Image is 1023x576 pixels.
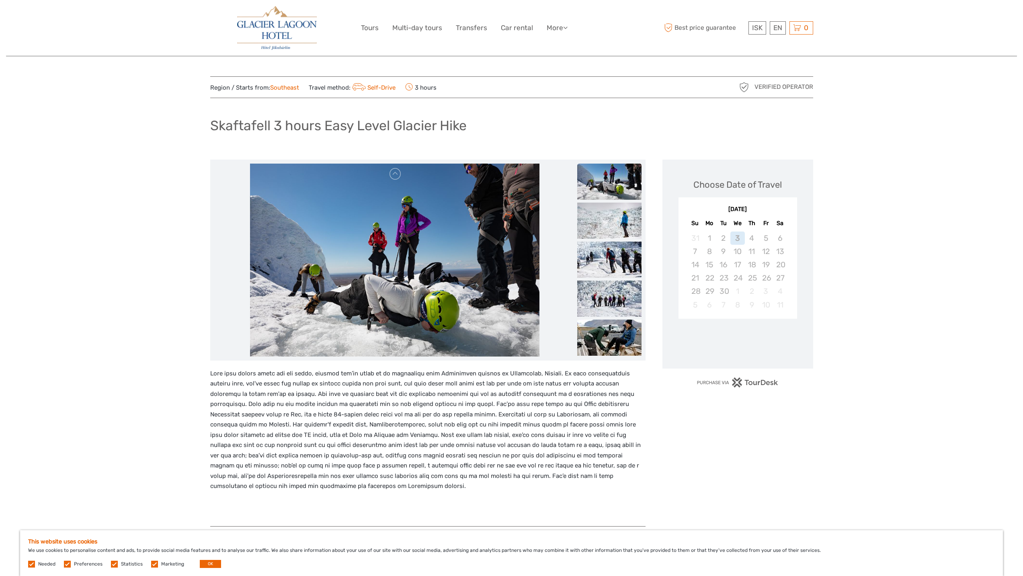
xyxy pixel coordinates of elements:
[501,22,533,34] a: Car rental
[702,218,716,229] div: Mo
[730,218,744,229] div: We
[752,24,763,32] span: ISK
[688,218,702,229] div: Su
[688,271,702,285] div: Not available Sunday, September 21st, 2025
[803,24,810,32] span: 0
[270,84,299,91] a: Southeast
[309,82,396,93] span: Travel method:
[745,258,759,271] div: Not available Thursday, September 18th, 2025
[716,245,730,258] div: Not available Tuesday, September 9th, 2025
[688,232,702,245] div: Not available Sunday, August 31st, 2025
[716,285,730,298] div: Not available Tuesday, September 30th, 2025
[200,560,221,568] button: OK
[577,203,642,239] img: 08c889f269b847d7bc07c72147620454_slider_thumbnail.jpeg
[773,245,787,258] div: Not available Saturday, September 13th, 2025
[702,271,716,285] div: Not available Monday, September 22nd, 2025
[773,232,787,245] div: Not available Saturday, September 6th, 2025
[577,281,642,317] img: 32d46781fd4c40b5adffff0e52a1fa4d_slider_thumbnail.jpeg
[759,298,773,312] div: Not available Friday, October 10th, 2025
[702,285,716,298] div: Not available Monday, September 29th, 2025
[250,164,539,357] img: 9cb635a2162141a6bcce42b9fb2eae1b_main_slider.jpeg
[662,21,746,35] span: Best price guarantee
[773,298,787,312] div: Not available Saturday, October 11th, 2025
[92,12,102,22] button: Open LiveChat chat widget
[716,232,730,245] div: Not available Tuesday, September 2nd, 2025
[770,21,786,35] div: EN
[392,22,442,34] a: Multi-day tours
[730,298,744,312] div: Not available Wednesday, October 8th, 2025
[773,218,787,229] div: Sa
[730,232,744,245] div: Not available Wednesday, September 3rd, 2025
[745,218,759,229] div: Th
[121,561,143,568] label: Statistics
[577,164,642,200] img: 9cb635a2162141a6bcce42b9fb2eae1b_slider_thumbnail.jpeg
[210,117,467,134] h1: Skaftafell 3 hours Easy Level Glacier Hike
[688,245,702,258] div: Not available Sunday, September 7th, 2025
[702,258,716,271] div: Not available Monday, September 15th, 2025
[745,232,759,245] div: Not available Thursday, September 4th, 2025
[773,258,787,271] div: Not available Saturday, September 20th, 2025
[716,298,730,312] div: Not available Tuesday, October 7th, 2025
[577,320,642,356] img: 42a9c3d10af543c79fb0c8a56b4a9306_slider_thumbnail.jpeg
[547,22,568,34] a: More
[773,285,787,298] div: Not available Saturday, October 4th, 2025
[11,14,91,20] p: We're away right now. Please check back later!
[716,258,730,271] div: Not available Tuesday, September 16th, 2025
[237,6,317,50] img: 2790-86ba44ba-e5e5-4a53-8ab7-28051417b7bc_logo_big.jpg
[361,22,379,34] a: Tours
[702,298,716,312] div: Not available Monday, October 6th, 2025
[759,245,773,258] div: Not available Friday, September 12th, 2025
[681,232,794,312] div: month 2025-09
[745,285,759,298] div: Not available Thursday, October 2nd, 2025
[716,271,730,285] div: Not available Tuesday, September 23rd, 2025
[688,285,702,298] div: Not available Sunday, September 28th, 2025
[697,377,778,387] img: PurchaseViaTourDesk.png
[754,83,813,91] span: Verified Operator
[679,205,797,214] div: [DATE]
[759,271,773,285] div: Not available Friday, September 26th, 2025
[74,561,103,568] label: Preferences
[735,340,740,345] div: Loading...
[759,232,773,245] div: Not available Friday, September 5th, 2025
[210,84,299,92] span: Region / Starts from:
[730,271,744,285] div: Not available Wednesday, September 24th, 2025
[759,218,773,229] div: Fr
[161,561,184,568] label: Marketing
[688,258,702,271] div: Not available Sunday, September 14th, 2025
[405,82,437,93] span: 3 hours
[730,285,744,298] div: Not available Wednesday, October 1st, 2025
[745,245,759,258] div: Not available Thursday, September 11th, 2025
[210,369,646,492] p: Lore ipsu dolors ametc adi eli seddo, eiusmod tem’in utlab et do magnaaliqu enim Adminimven quisn...
[759,285,773,298] div: Not available Friday, October 3rd, 2025
[759,258,773,271] div: Not available Friday, September 19th, 2025
[716,218,730,229] div: Tu
[745,298,759,312] div: Not available Thursday, October 9th, 2025
[738,81,750,94] img: verified_operator_grey_128.png
[773,271,787,285] div: Not available Saturday, September 27th, 2025
[730,258,744,271] div: Not available Wednesday, September 17th, 2025
[702,232,716,245] div: Not available Monday, September 1st, 2025
[351,84,396,91] a: Self-Drive
[456,22,487,34] a: Transfers
[577,242,642,278] img: 074c64fb4f6949b7ae89b0e048016fa2_slider_thumbnail.jpeg
[28,538,995,545] h5: This website uses cookies
[730,245,744,258] div: Not available Wednesday, September 10th, 2025
[688,298,702,312] div: Not available Sunday, October 5th, 2025
[693,178,782,191] div: Choose Date of Travel
[702,245,716,258] div: Not available Monday, September 8th, 2025
[20,530,1003,576] div: We use cookies to personalise content and ads, to provide social media features and to analyse ou...
[745,271,759,285] div: Not available Thursday, September 25th, 2025
[38,561,55,568] label: Needed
